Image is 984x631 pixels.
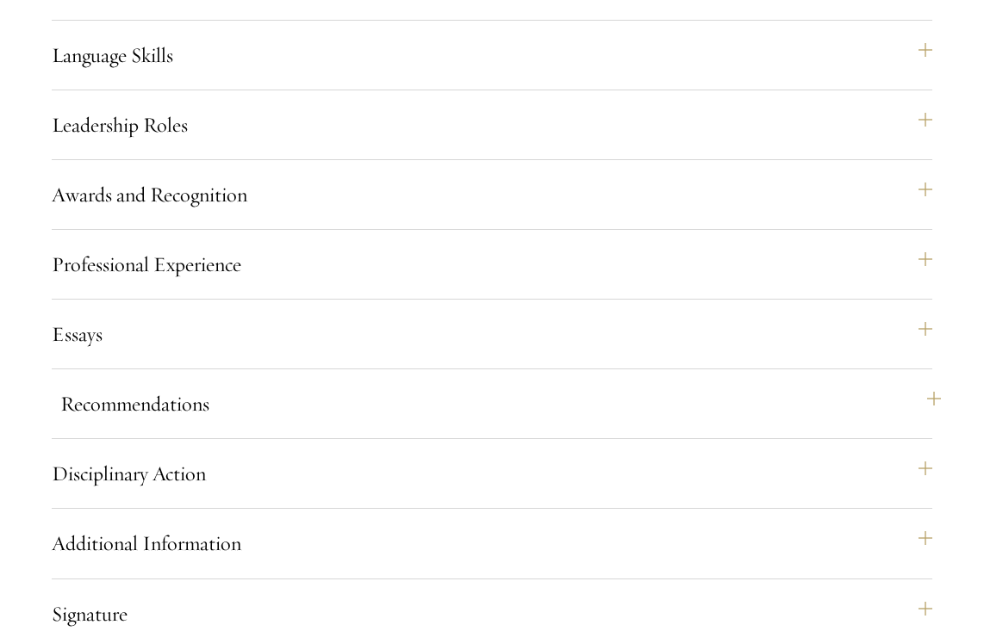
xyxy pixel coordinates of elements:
button: Disciplinary Action [52,453,932,494]
button: Awards and Recognition [52,174,932,215]
button: Recommendations [60,383,941,424]
button: Language Skills [52,34,932,76]
button: Additional Information [52,523,932,564]
button: Professional Experience [52,244,932,285]
button: Essays [52,313,932,355]
button: Leadership Roles [52,104,932,145]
